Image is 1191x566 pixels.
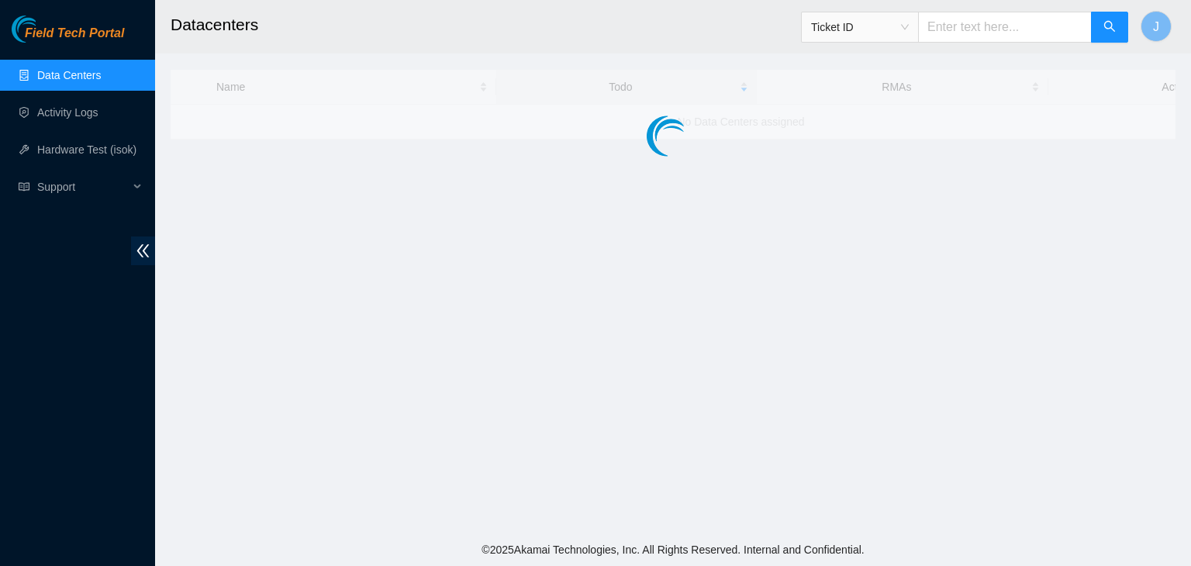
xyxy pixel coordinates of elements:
[12,16,78,43] img: Akamai Technologies
[918,12,1092,43] input: Enter text here...
[155,533,1191,566] footer: © 2025 Akamai Technologies, Inc. All Rights Reserved. Internal and Confidential.
[37,171,129,202] span: Support
[811,16,909,39] span: Ticket ID
[12,28,124,48] a: Akamai TechnologiesField Tech Portal
[131,236,155,265] span: double-left
[1153,17,1159,36] span: J
[1103,20,1116,35] span: search
[1091,12,1128,43] button: search
[19,181,29,192] span: read
[37,106,98,119] a: Activity Logs
[1141,11,1172,42] button: J
[25,26,124,41] span: Field Tech Portal
[37,143,136,156] a: Hardware Test (isok)
[37,69,101,81] a: Data Centers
